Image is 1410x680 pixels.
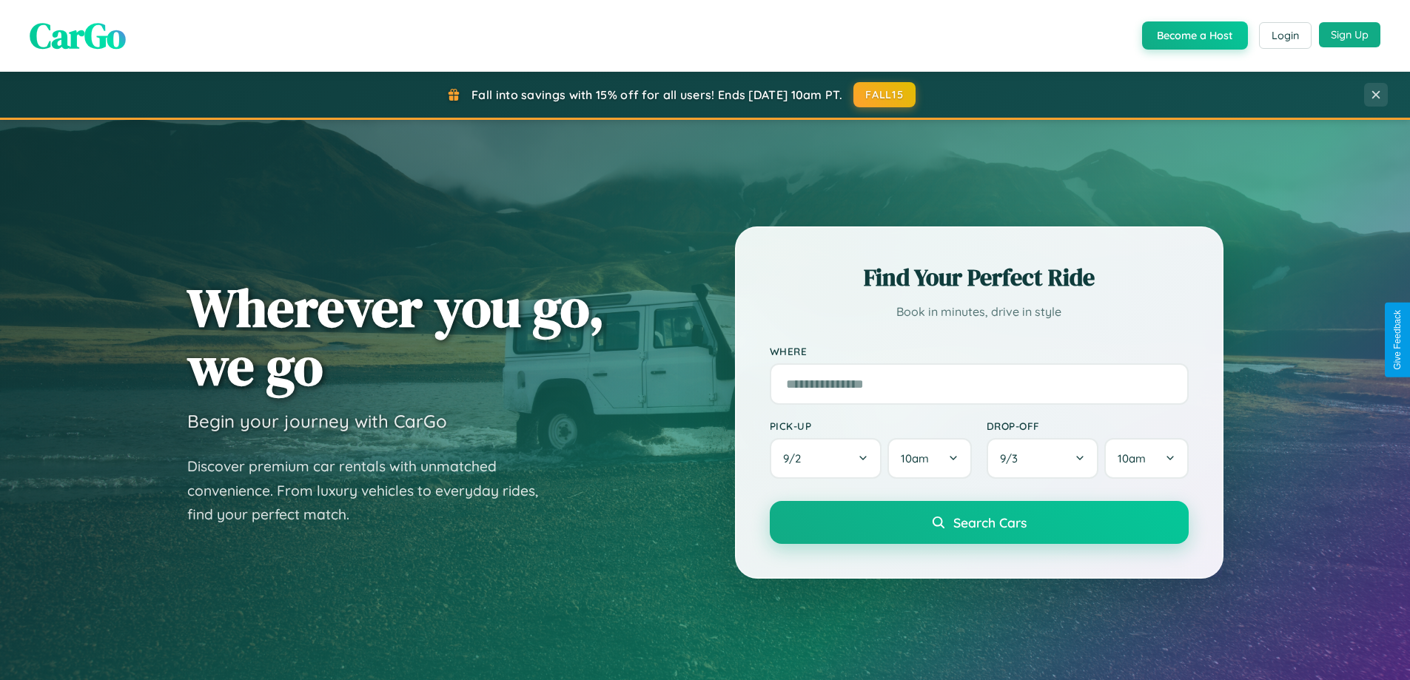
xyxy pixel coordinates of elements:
button: Login [1259,22,1312,49]
span: Search Cars [953,514,1027,531]
button: 9/3 [987,438,1099,479]
button: Become a Host [1142,21,1248,50]
p: Book in minutes, drive in style [770,301,1189,323]
button: 9/2 [770,438,882,479]
p: Discover premium car rentals with unmatched convenience. From luxury vehicles to everyday rides, ... [187,454,557,527]
button: FALL15 [853,82,916,107]
span: 9 / 2 [783,451,808,465]
h3: Begin your journey with CarGo [187,410,447,432]
span: 9 / 3 [1000,451,1025,465]
button: Search Cars [770,501,1189,544]
label: Drop-off [987,420,1189,432]
span: Fall into savings with 15% off for all users! Ends [DATE] 10am PT. [471,87,842,102]
label: Pick-up [770,420,972,432]
span: 10am [1118,451,1146,465]
label: Where [770,345,1189,357]
span: 10am [901,451,929,465]
button: 10am [887,438,971,479]
button: Sign Up [1319,22,1380,47]
span: CarGo [30,11,126,60]
div: Give Feedback [1392,310,1403,370]
h2: Find Your Perfect Ride [770,261,1189,294]
button: 10am [1104,438,1188,479]
h1: Wherever you go, we go [187,278,605,395]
